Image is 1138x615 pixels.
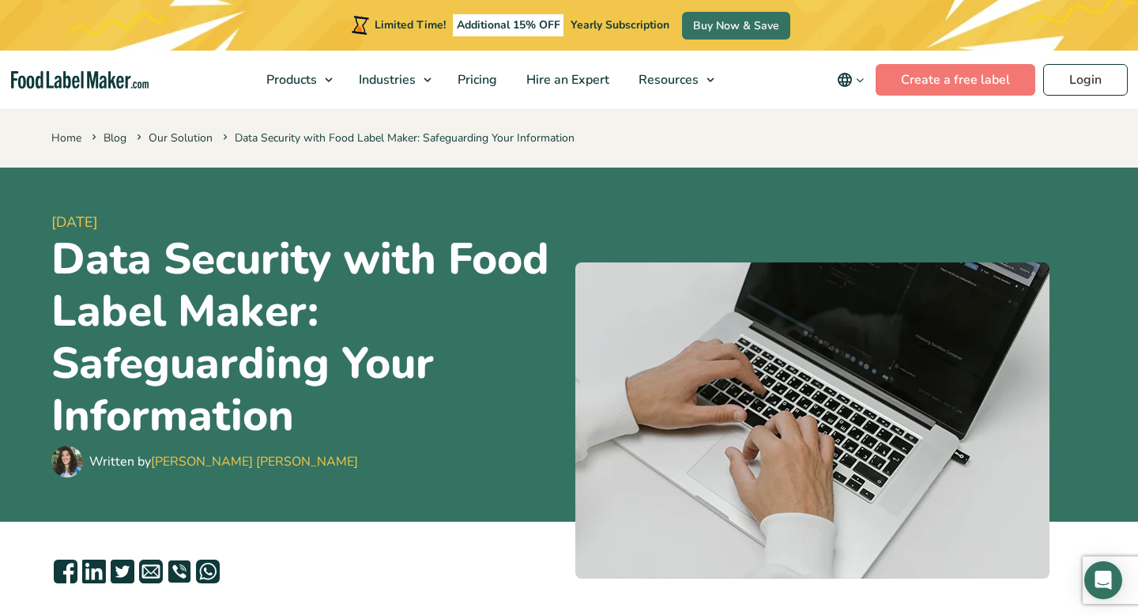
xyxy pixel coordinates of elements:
a: Buy Now & Save [682,12,790,40]
span: [DATE] [51,212,563,233]
a: Industries [345,51,439,109]
div: Written by [89,452,358,471]
a: Home [51,130,81,145]
img: Maria Abi Hanna - Food Label Maker [51,446,83,477]
span: Hire an Expert [522,71,611,89]
div: Open Intercom Messenger [1084,561,1122,599]
h1: Data Security with Food Label Maker: Safeguarding Your Information [51,233,563,442]
a: Blog [104,130,126,145]
span: Limited Time! [375,17,446,32]
a: Pricing [443,51,508,109]
span: Products [262,71,318,89]
a: Resources [624,51,722,109]
span: Data Security with Food Label Maker: Safeguarding Your Information [220,130,575,145]
a: Login [1043,64,1128,96]
span: Industries [354,71,417,89]
a: Products [252,51,341,109]
a: [PERSON_NAME] [PERSON_NAME] [151,453,358,470]
span: Pricing [453,71,499,89]
a: Create a free label [876,64,1035,96]
span: Yearly Subscription [571,17,669,32]
span: Resources [634,71,700,89]
span: Additional 15% OFF [453,14,564,36]
a: Our Solution [149,130,213,145]
a: Hire an Expert [512,51,620,109]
